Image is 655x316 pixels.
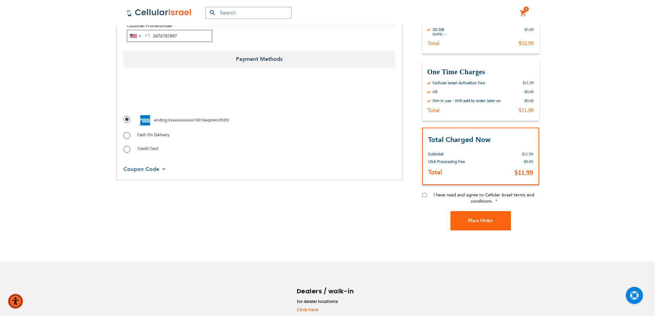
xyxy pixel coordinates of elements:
span: Cash On Delivery [137,132,170,138]
span: Credit Card [137,146,158,151]
div: $32.99 [519,40,534,47]
input: Search [206,7,292,19]
div: Accessibility Menu [8,294,23,309]
div: 20 GB [433,27,447,32]
strong: Total [428,168,442,177]
div: +1 [144,32,150,40]
span: 3xxxxxxxxxxx1001 [168,117,203,123]
span: 0929 [218,117,228,123]
div: $11.99 [523,80,534,86]
input: e.g. 201-555-0123 [127,30,212,42]
div: $0.00 [525,98,534,103]
div: Total [427,40,439,47]
a: 1 [520,9,527,18]
th: Subtotal [428,145,482,158]
span: Coupon Code [123,165,159,173]
label: ( : ) [123,115,229,126]
a: Click here [297,307,355,313]
div: [DATE] - - [433,32,447,36]
li: for dealer locations [297,298,355,305]
h3: One Time Charges [427,67,534,77]
span: $0.00 [524,159,533,164]
div: Sim in use - Will add to order later on [433,98,501,103]
div: Total [427,107,439,114]
span: Customer Phonenumber [127,23,172,29]
span: USA Processing Fee [428,159,465,164]
span: ending [154,117,167,123]
button: Place Order [450,211,511,230]
strong: Total Charged Now [428,135,491,144]
img: Cellular Israel Logo [127,9,192,17]
div: $11.99 [519,107,534,114]
button: Selected country [127,30,150,42]
span: expires [204,117,217,123]
div: US [433,89,438,95]
span: $11.99 [522,152,533,156]
iframe: reCAPTCHA [123,83,228,110]
span: I have read and agree to Cellular Israel terms and conditions. [434,192,534,204]
span: Payment Methods [123,51,395,68]
div: Cellular Israel Activation Fee [433,80,485,86]
h6: Dealers / walk-in [297,286,355,296]
span: $11.99 [515,169,533,176]
span: 1 [525,7,527,12]
img: American Express [137,115,153,126]
div: $0.00 [525,89,534,95]
span: Place Order [468,218,493,223]
div: $5.00 [525,27,534,36]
